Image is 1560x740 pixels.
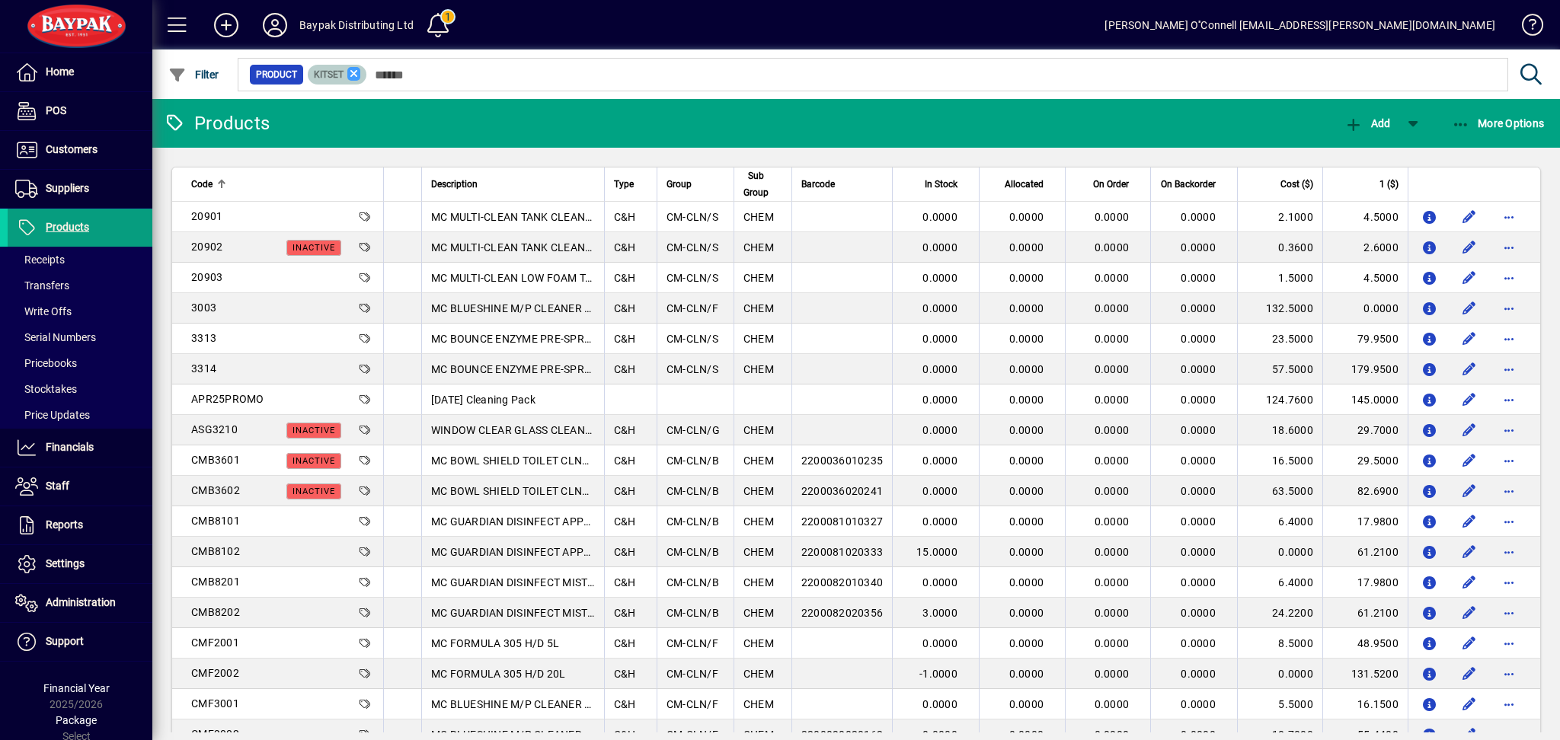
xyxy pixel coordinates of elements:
[922,424,957,436] span: 0.0000
[292,426,335,435] span: Inactive
[1457,540,1482,564] button: Edit
[1497,235,1521,260] button: More options
[667,485,719,497] span: CM-CLN/B
[743,272,774,284] span: CHEM
[919,668,957,680] span: -1.0000
[431,302,609,314] span: MC BLUESHINE M/P CLEANER 200L
[168,69,219,81] span: Filter
[46,596,116,608] span: Administration
[431,363,627,375] span: MC BOUNCE ENZYME PRE-SPRAY 10KG
[15,383,77,395] span: Stocktakes
[1181,302,1216,314] span: 0.0000
[1457,418,1482,442] button: Edit
[1497,631,1521,655] button: More options
[8,298,152,324] a: Write Offs
[1322,415,1408,445] td: 29.7000
[164,111,270,136] div: Products
[15,254,65,266] span: Receipts
[1095,302,1130,314] span: 0.0000
[1497,388,1521,412] button: More options
[292,243,335,253] span: Inactive
[431,424,613,436] span: WINDOW CLEAR GLASS CLEANER 5L
[46,65,74,78] span: Home
[191,393,264,405] span: APR25PROMO
[1497,296,1521,321] button: More options
[191,515,240,527] span: CMB8101
[1237,293,1322,324] td: 132.5000
[431,241,649,254] span: MC MULTI-CLEAN TANK CLEANER LIQUID /L
[922,515,957,528] span: 0.0000
[1341,110,1394,137] button: Add
[1104,13,1495,37] div: [PERSON_NAME] O''Connell [EMAIL_ADDRESS][PERSON_NAME][DOMAIN_NAME]
[1095,668,1130,680] span: 0.0000
[743,455,774,467] span: CHEM
[1237,628,1322,659] td: 8.5000
[8,376,152,402] a: Stocktakes
[191,362,216,375] span: 3314
[1181,668,1216,680] span: 0.0000
[191,545,240,557] span: CMB8102
[1322,659,1408,689] td: 131.5200
[614,698,636,710] span: C&H
[922,607,957,619] span: 3.0000
[1009,546,1044,558] span: 0.0000
[1009,333,1044,345] span: 0.0000
[614,176,634,193] span: Type
[1095,455,1130,467] span: 0.0000
[292,456,335,466] span: Inactive
[667,363,718,375] span: CM-CLN/S
[308,65,367,85] mat-chip: Product Category: Kitset
[1181,333,1216,345] span: 0.0000
[1160,176,1229,193] div: On Backorder
[8,402,152,428] a: Price Updates
[299,13,414,37] div: Baypak Distributing Ltd
[8,53,152,91] a: Home
[922,576,957,588] span: 0.0000
[1181,637,1216,649] span: 0.0000
[191,423,238,435] span: ASG3210
[1181,485,1216,497] span: 0.0000
[614,424,636,436] span: C&H
[1009,455,1044,467] span: 0.0000
[916,546,957,558] span: 15.0000
[1457,570,1482,595] button: Edit
[431,211,621,223] span: MC MULTI-CLEAN TANK CLEANER /KG
[743,607,774,619] span: CHEM
[8,170,152,208] a: Suppliers
[1322,537,1408,567] td: 61.2100
[667,515,719,528] span: CM-CLN/B
[743,576,774,588] span: CHEM
[614,576,636,588] span: C&H
[614,607,636,619] span: C&H
[614,546,636,558] span: C&H
[1322,324,1408,354] td: 79.9500
[1237,567,1322,598] td: 6.4000
[1161,176,1216,193] span: On Backorder
[1457,601,1482,625] button: Edit
[431,176,478,193] span: Description
[1237,232,1322,263] td: 0.3600
[667,211,718,223] span: CM-CLN/S
[191,636,239,649] span: CMF2001
[1457,327,1482,351] button: Edit
[1237,202,1322,232] td: 2.1000
[1095,333,1130,345] span: 0.0000
[8,545,152,583] a: Settings
[1095,241,1130,254] span: 0.0000
[1497,540,1521,564] button: More options
[922,302,957,314] span: 0.0000
[1322,445,1408,476] td: 29.5000
[1497,357,1521,381] button: More options
[743,363,774,375] span: CHEM
[431,272,685,284] span: MC MULTI-CLEAN LOW FOAM TANK CLEANER l /KG
[1322,506,1408,537] td: 17.9800
[1322,293,1408,324] td: 0.0000
[191,697,239,710] span: CMF3001
[922,241,957,254] span: 0.0000
[743,485,774,497] span: CHEM
[1095,394,1130,406] span: 0.0000
[667,607,719,619] span: CM-CLN/B
[922,333,957,345] span: 0.0000
[801,455,883,467] span: 2200036010235
[1322,567,1408,598] td: 17.9800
